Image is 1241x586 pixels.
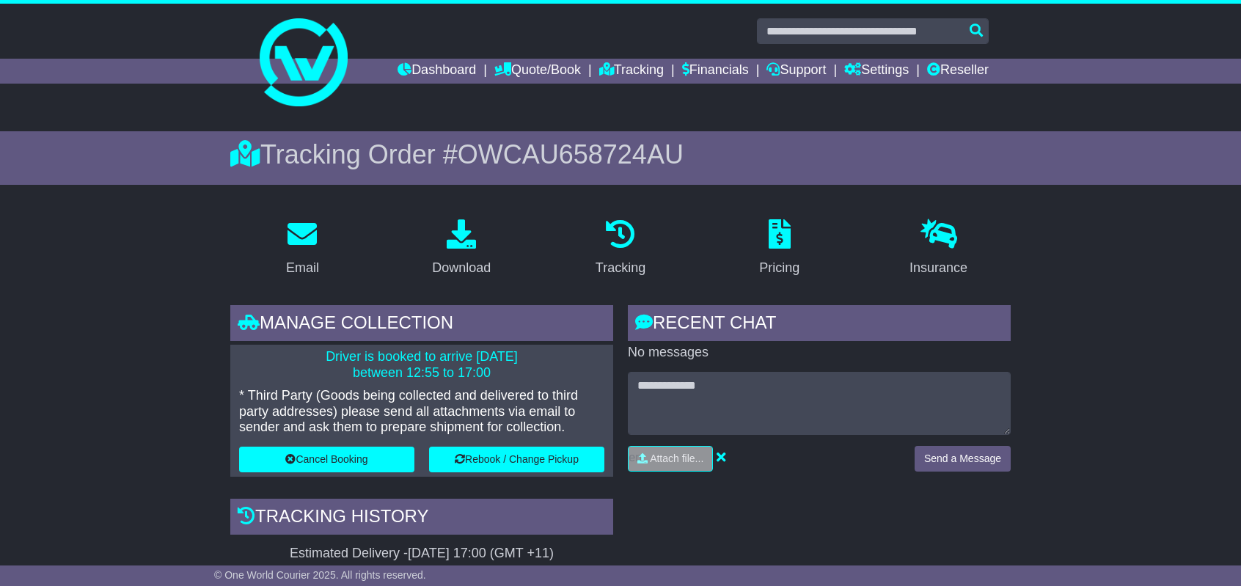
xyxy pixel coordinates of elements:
[408,546,554,562] div: [DATE] 17:00 (GMT +11)
[230,499,613,538] div: Tracking history
[844,59,909,84] a: Settings
[682,59,749,84] a: Financials
[432,258,491,278] div: Download
[230,139,1011,170] div: Tracking Order #
[239,349,604,381] p: Driver is booked to arrive [DATE] between 12:55 to 17:00
[628,305,1011,345] div: RECENT CHAT
[398,59,476,84] a: Dashboard
[599,59,664,84] a: Tracking
[900,214,977,283] a: Insurance
[422,214,500,283] a: Download
[494,59,581,84] a: Quote/Book
[596,258,645,278] div: Tracking
[759,258,799,278] div: Pricing
[909,258,967,278] div: Insurance
[230,305,613,345] div: Manage collection
[277,214,329,283] a: Email
[214,569,426,581] span: © One World Courier 2025. All rights reserved.
[750,214,809,283] a: Pricing
[239,447,414,472] button: Cancel Booking
[766,59,826,84] a: Support
[628,345,1011,361] p: No messages
[927,59,989,84] a: Reseller
[458,139,684,169] span: OWCAU658724AU
[286,258,319,278] div: Email
[586,214,655,283] a: Tracking
[429,447,604,472] button: Rebook / Change Pickup
[915,446,1011,472] button: Send a Message
[239,388,604,436] p: * Third Party (Goods being collected and delivered to third party addresses) please send all atta...
[230,546,613,562] div: Estimated Delivery -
